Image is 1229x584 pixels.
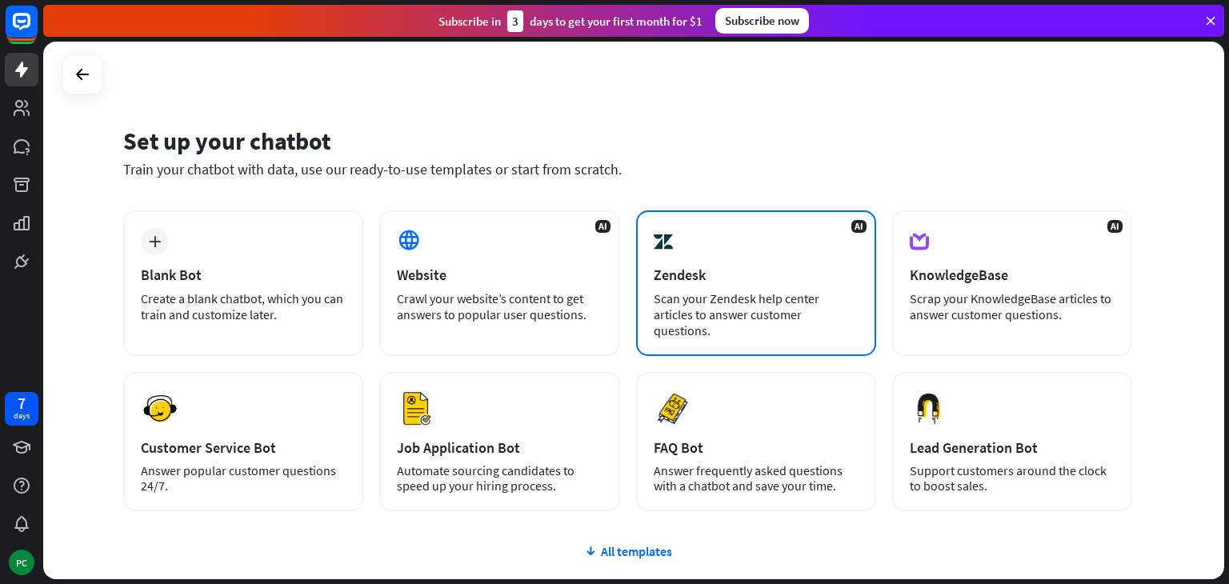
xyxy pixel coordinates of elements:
[438,10,703,32] div: Subscribe in days to get your first month for $1
[123,160,1132,178] div: Train your chatbot with data, use our ready-to-use templates or start from scratch.
[141,463,346,494] div: Answer popular customer questions 24/7.
[397,438,602,457] div: Job Application Bot
[13,6,61,54] button: Open LiveChat chat widget
[851,220,867,233] span: AI
[18,396,26,410] div: 7
[910,463,1115,494] div: Support customers around the clock to boost sales.
[141,290,346,322] div: Create a blank chatbot, which you can train and customize later.
[14,410,30,422] div: days
[910,438,1115,457] div: Lead Generation Bot
[397,463,602,494] div: Automate sourcing candidates to speed up your hiring process.
[123,543,1132,559] div: All templates
[910,290,1115,322] div: Scrap your KnowledgeBase articles to answer customer questions.
[910,266,1115,284] div: KnowledgeBase
[123,126,1132,156] div: Set up your chatbot
[1107,220,1123,233] span: AI
[141,266,346,284] div: Blank Bot
[397,290,602,322] div: Crawl your website’s content to get answers to popular user questions.
[5,392,38,426] a: 7 days
[654,266,859,284] div: Zendesk
[715,8,809,34] div: Subscribe now
[507,10,523,32] div: 3
[595,220,610,233] span: AI
[397,266,602,284] div: Website
[654,438,859,457] div: FAQ Bot
[9,550,34,575] div: PC
[149,236,161,247] i: plus
[141,438,346,457] div: Customer Service Bot
[654,463,859,494] div: Answer frequently asked questions with a chatbot and save your time.
[654,290,859,338] div: Scan your Zendesk help center articles to answer customer questions.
